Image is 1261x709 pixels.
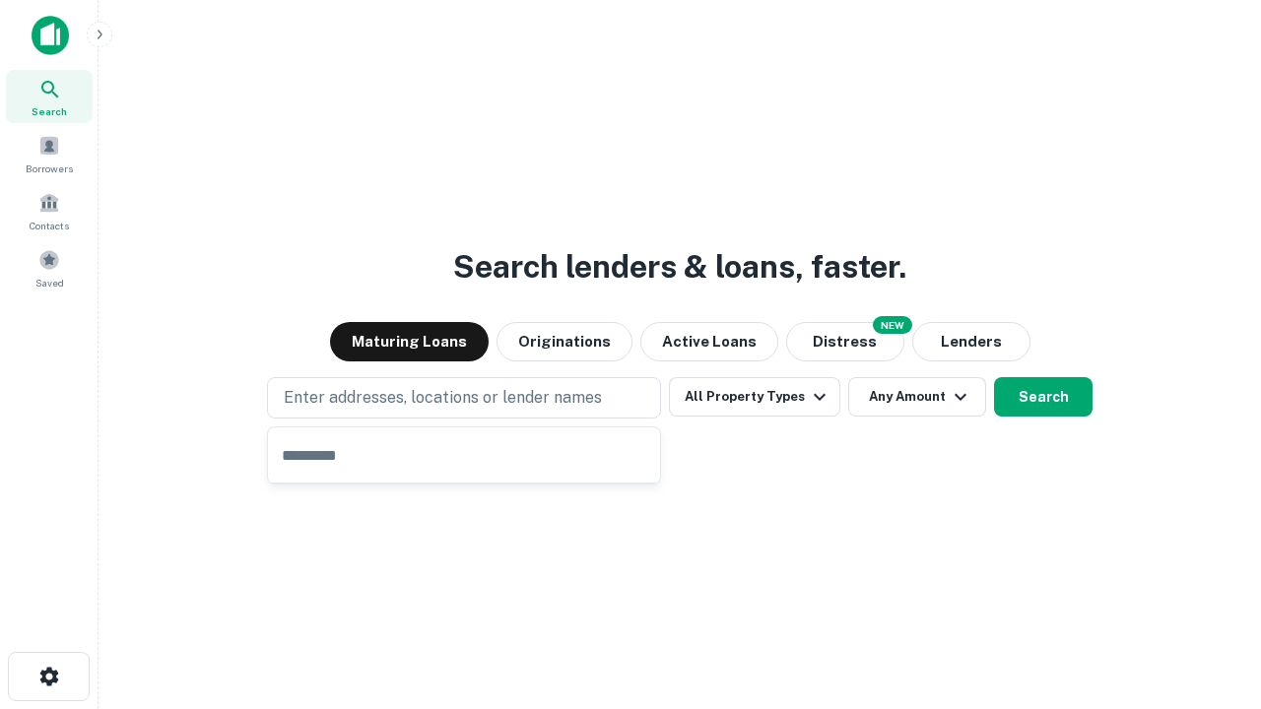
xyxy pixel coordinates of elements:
button: Maturing Loans [330,322,489,361]
iframe: Chat Widget [1162,551,1261,646]
button: Any Amount [848,377,986,417]
span: Borrowers [26,161,73,176]
button: Enter addresses, locations or lender names [267,377,661,419]
span: Saved [35,275,64,290]
button: All Property Types [669,377,840,417]
button: Search distressed loans with lien and other non-mortgage details. [786,322,904,361]
p: Enter addresses, locations or lender names [284,386,602,410]
h3: Search lenders & loans, faster. [453,243,906,290]
span: Search [32,103,67,119]
a: Search [6,70,93,123]
a: Saved [6,241,93,294]
button: Originations [497,322,632,361]
img: capitalize-icon.png [32,16,69,55]
a: Contacts [6,184,93,237]
button: Active Loans [640,322,778,361]
button: Lenders [912,322,1030,361]
a: Borrowers [6,127,93,180]
span: Contacts [30,218,69,233]
button: Search [994,377,1093,417]
div: NEW [873,316,912,334]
